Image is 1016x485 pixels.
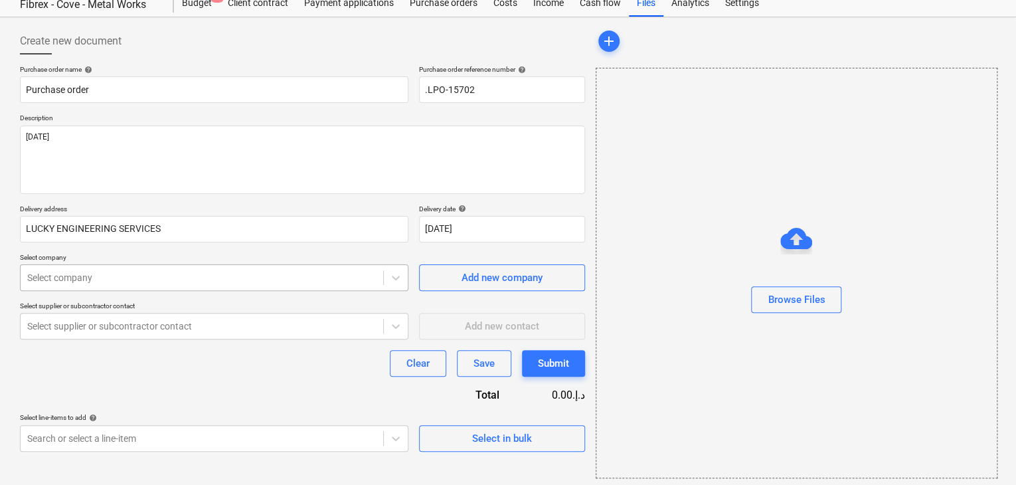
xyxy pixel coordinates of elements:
[456,205,466,213] span: help
[419,76,585,103] input: Order number
[462,269,543,286] div: Add new company
[390,350,446,377] button: Clear
[20,76,408,103] input: Document name
[20,33,122,49] span: Create new document
[601,33,617,49] span: add
[20,205,408,216] p: Delivery address
[521,387,585,403] div: 0.00د.إ.‏
[472,430,532,447] div: Select in bulk
[419,205,585,213] div: Delivery date
[950,421,1016,485] iframe: Chat Widget
[412,387,521,403] div: Total
[457,350,511,377] button: Save
[419,264,585,291] button: Add new company
[751,286,841,313] button: Browse Files
[538,355,569,372] div: Submit
[20,302,408,313] p: Select supplier or subcontractor contact
[596,68,997,478] div: Browse Files
[419,65,585,74] div: Purchase order reference number
[20,253,408,264] p: Select company
[86,414,97,422] span: help
[515,66,526,74] span: help
[406,355,430,372] div: Clear
[20,216,408,242] input: Delivery address
[20,126,585,194] textarea: [DATE]
[20,413,408,422] div: Select line-items to add
[522,350,585,377] button: Submit
[419,425,585,452] button: Select in bulk
[82,66,92,74] span: help
[20,114,585,125] p: Description
[20,65,408,74] div: Purchase order name
[419,216,585,242] input: Delivery date not specified
[473,355,495,372] div: Save
[768,291,825,308] div: Browse Files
